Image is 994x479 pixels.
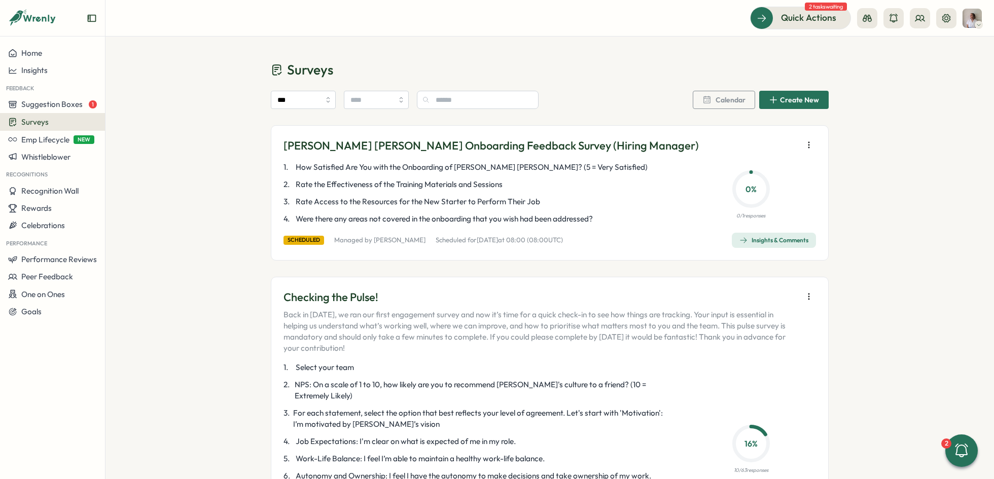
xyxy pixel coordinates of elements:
span: [DATE] [477,236,498,244]
p: Checking the Pulse! [283,289,798,305]
span: Emp Lifecycle [21,135,69,144]
span: Work-Life Balance: I feel I’m able to maintain a healthy work-life balance. [296,453,545,464]
span: For each statement, select the option that best reflects your level of agreement. Let's start wit... [293,408,674,430]
span: Create New [780,96,819,103]
button: Create New [759,91,829,109]
span: 4 . [283,436,294,447]
p: 0 % [735,183,767,196]
button: Expand sidebar [87,13,97,23]
img: Alejandra Catania [963,9,982,28]
span: Home [21,48,42,58]
div: scheduled [283,236,324,244]
p: Managed by [334,236,425,245]
span: 1 [89,100,97,108]
span: NEW [74,135,94,144]
button: Calendar [693,91,755,109]
span: Recognition Wall [21,186,79,196]
span: Suggestion Boxes [21,99,83,109]
span: 3 . [283,408,291,430]
span: Rewards [21,203,52,213]
p: 16 % [735,437,767,450]
span: 4 . [283,213,294,225]
span: 1 . [283,362,294,373]
span: ( 08:00 UTC) [527,236,563,244]
span: 3 . [283,196,294,207]
span: 5 . [283,453,294,464]
button: 2 [945,434,978,467]
span: NPS: On a scale of 1 to 10, how likely are you to recommend [PERSON_NAME]'s culture to a friend? ... [295,379,673,401]
span: Whistleblower [21,152,70,162]
span: 2 . [283,379,293,401]
span: Quick Actions [781,11,836,24]
span: Surveys [287,61,333,79]
p: 10 / 63 responses [734,466,768,474]
span: Peer Feedback [21,272,73,281]
span: How Satisfied Are You with the Onboarding of [PERSON_NAME] [PERSON_NAME]? (5 = Very Satisfied) [296,162,648,173]
p: Scheduled for at [436,236,563,245]
span: One on Ones [21,289,65,299]
span: Rate the Effectiveness of the Training Materials and Sessions [296,179,503,190]
span: 08:00 [506,236,525,244]
p: 0 / 1 responses [736,212,765,220]
span: Surveys [21,117,49,127]
p: Back in [DATE], we ran our first engagement survey and now it’s time for a quick check-in to see ... [283,309,798,354]
span: Performance Reviews [21,254,97,264]
span: Goals [21,307,42,316]
p: [PERSON_NAME] [PERSON_NAME] Onboarding Feedback Survey (Hiring Manager) [283,138,699,154]
span: Rate Access to the Resources for the New Starter to Perform Their Job [296,196,540,207]
button: Insights & Comments [732,233,816,248]
span: 1 . [283,162,294,173]
div: 2 [941,438,951,449]
span: Celebrations [21,220,65,230]
span: 2 . [283,179,294,190]
button: Quick Actions [750,7,851,29]
span: Job Expectations: I'm clear on what is expected of me in my role. [296,436,516,447]
span: 2 tasks waiting [805,3,847,11]
a: [PERSON_NAME] [374,236,425,244]
div: Insights & Comments [739,236,808,244]
span: Calendar [716,96,745,103]
span: Insights [21,65,48,75]
span: Select your team [296,362,354,373]
span: Were there any areas not covered in the onboarding that you wish had been addressed? [296,213,593,225]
